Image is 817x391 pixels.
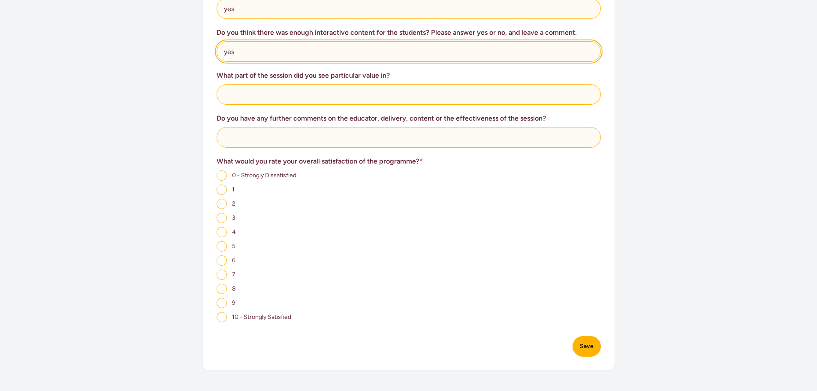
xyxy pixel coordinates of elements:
span: 10 - Strongly Satisfied [232,313,291,321]
span: 3 [232,214,235,221]
span: 5 [232,242,235,250]
span: 6 [232,257,235,264]
input: 10 - Strongly Satisfied [217,312,227,322]
button: Save [573,336,601,357]
span: 4 [232,228,236,236]
input: 2 [217,199,227,209]
input: 6 [217,255,227,266]
input: 7 [217,270,227,280]
span: 2 [232,200,235,207]
input: 1 [217,185,227,195]
h3: What part of the session did you see particular value in? [217,70,601,81]
input: 5 [217,241,227,252]
span: 0 - Strongly Dissatisfied [232,172,296,179]
h3: Do you think there was enough interactive content for the students? Please answer yes or no, and ... [217,27,601,38]
input: 3 [217,213,227,223]
span: 8 [232,285,236,292]
span: 7 [232,271,235,278]
span: 1 [232,186,235,193]
input: 9 [217,298,227,308]
input: 4 [217,227,227,237]
span: 9 [232,299,235,306]
input: 0 - Strongly Dissatisfied [217,170,227,181]
h3: What would you rate your overall satisfaction of the programme? [217,156,601,167]
input: 8 [217,284,227,294]
h3: Do you have any further comments on the educator, delivery, content or the effectiveness of the s... [217,113,601,124]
